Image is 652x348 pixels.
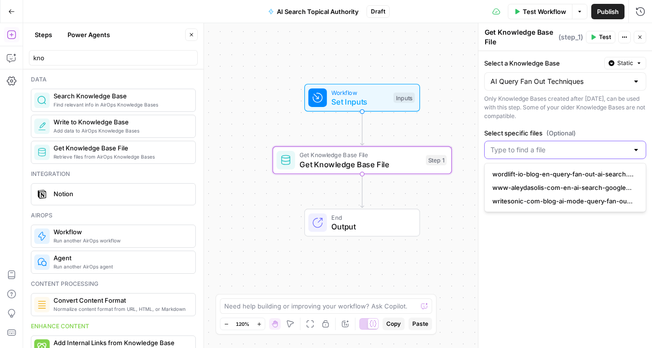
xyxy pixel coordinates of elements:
[412,320,428,328] span: Paste
[299,150,421,160] span: Get Knowledge Base File
[394,93,415,103] div: Inputs
[31,211,196,220] div: Airops
[490,77,628,86] input: AI Query Fan Out Techniques
[371,7,385,16] span: Draft
[62,27,116,42] button: Power Agents
[523,7,566,16] span: Test Workflow
[54,338,188,348] span: Add Internal Links from Knowledge Base
[54,263,188,270] span: Run another AirOps agent
[54,101,188,108] span: Find relevant info in AirOps Knowledge Bases
[236,320,249,328] span: 120%
[331,88,389,97] span: Workflow
[546,128,576,138] span: (Optional)
[492,196,634,206] span: writesonic-com-blog-ai-mode-query-fan-out.pdf
[54,227,188,237] span: Workflow
[272,147,452,174] div: Get Knowledge Base FileGet Knowledge Base FileStep 1
[604,57,646,69] button: Static
[33,53,193,63] input: Search steps
[426,155,447,166] div: Step 1
[484,128,646,138] label: Select specific files
[54,91,188,101] span: Search Knowledge Base
[54,237,188,244] span: Run another AirOps workflow
[599,33,611,41] span: Test
[508,4,572,19] button: Test Workflow
[272,209,452,237] div: EndOutput
[360,112,364,146] g: Edge from start to step_1
[54,189,188,199] span: Notion
[492,183,634,192] span: www-aleydasolis-com-en-ai-search-google-query-fan-out-.pdf
[54,117,188,127] span: Write to Knowledge Base
[617,59,633,67] span: Static
[31,322,196,331] div: Enhance content
[558,32,583,42] span: ( step_1 )
[331,221,410,232] span: Output
[29,27,58,42] button: Steps
[299,159,421,170] span: Get Knowledge Base File
[262,4,365,19] button: AI Search Topical Authority
[54,305,188,313] span: Normalize content format from URL, HTML, or Markdown
[331,96,389,107] span: Set Inputs
[382,318,405,330] button: Copy
[591,4,625,19] button: Publish
[484,58,600,68] label: Select a Knowledge Base
[331,213,410,222] span: End
[54,143,188,153] span: Get Knowledge Base File
[37,189,47,199] img: Notion_app_logo.png
[31,280,196,288] div: Content processing
[54,253,188,263] span: Agent
[54,295,188,305] span: Convert Content Format
[484,94,646,120] div: Only Knowledge Bases created after [DATE], can be used with this step. Some of your older Knowled...
[277,7,359,16] span: AI Search Topical Authority
[360,174,364,208] g: Edge from step_1 to end
[272,84,452,112] div: WorkflowSet InputsInputs
[492,169,634,179] span: wordlift-io-blog-en-query-fan-out-ai-search....pdf
[386,320,401,328] span: Copy
[54,127,188,134] span: Add data to AirOps Knowledge Bases
[37,300,47,309] img: o3r9yhbrn24ooq0tey3lueqptmfj
[31,75,196,84] div: Data
[586,31,615,43] button: Test
[597,7,619,16] span: Publish
[408,318,432,330] button: Paste
[31,170,196,178] div: Integration
[490,145,628,155] input: Type to find a file
[54,153,188,161] span: Retrieve files from AirOps Knowledge Bases
[485,27,556,47] textarea: Get Knowledge Base File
